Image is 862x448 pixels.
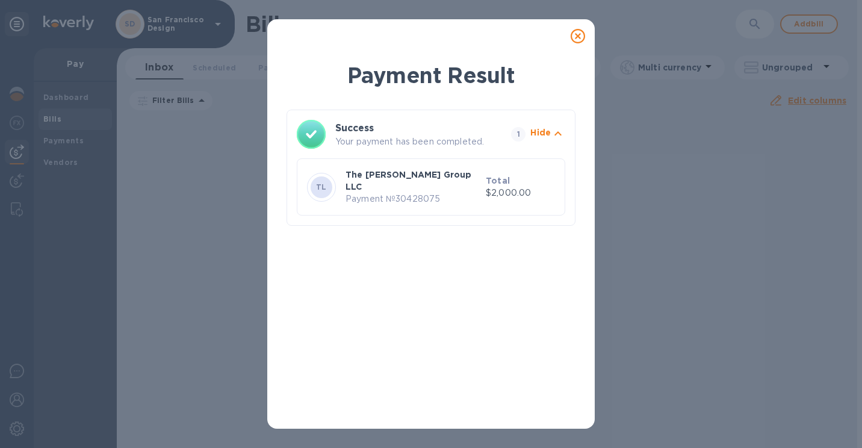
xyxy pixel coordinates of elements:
[335,121,489,135] h3: Success
[316,182,327,191] b: TL
[346,169,481,193] p: The [PERSON_NAME] Group LLC
[530,126,565,143] button: Hide
[287,60,575,90] h1: Payment Result
[335,135,506,148] p: Your payment has been completed.
[530,126,551,138] p: Hide
[511,127,526,142] span: 1
[486,187,555,199] p: $2,000.00
[486,176,510,185] b: Total
[346,193,481,205] p: Payment № 30428075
